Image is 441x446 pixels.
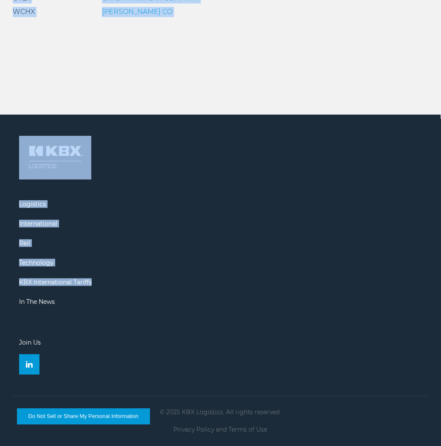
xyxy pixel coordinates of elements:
span: and [216,426,227,434]
a: International [19,220,57,227]
a: Technology [19,259,54,266]
a: In The News [19,298,55,306]
a: KBX International Tariffs [19,278,92,286]
a: Privacy Policy [174,426,215,434]
span: WCHX [13,8,35,16]
button: Do Not Sell or Share My Personal Information [17,409,150,425]
a: [PERSON_NAME] CO [102,8,172,16]
a: Join Us [19,339,41,346]
img: Linkedin [26,361,33,368]
a: Terms of Use [229,426,268,434]
a: Rail [19,239,30,247]
a: Logistics [19,200,46,208]
p: © 2025 KBX Logistics. All rights reserved. [13,409,428,416]
img: kbx logo [19,136,91,178]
